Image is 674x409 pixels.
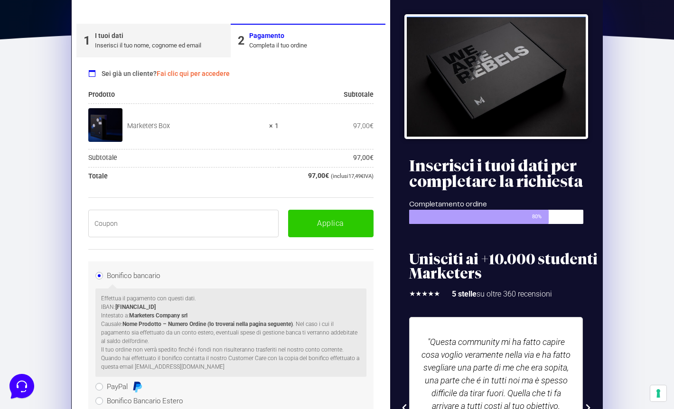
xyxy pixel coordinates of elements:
[62,85,140,93] span: Inizia una conversazione
[370,122,374,130] span: €
[66,305,124,326] button: Messaggi
[409,158,598,189] h2: Inserisci i tuoi dati per completare la richiesta
[122,321,293,327] strong: Nome Prodotto – Numero Ordine (lo troverai nella pagina seguente)
[231,24,385,57] a: 2PagamentoCompleta il tuo ordine
[101,354,361,371] p: Quando hai effettuato il bonifico contatta il nostro Customer Care con la copia del bonifico effe...
[107,382,143,391] label: PayPal
[361,173,364,179] span: €
[279,86,374,104] th: Subtotale
[434,288,440,299] i: ★
[124,305,182,326] button: Aiuto
[15,38,81,46] span: Le tue conversazioni
[88,149,279,167] th: Subtotale
[101,294,361,345] p: Effettua il pagamento con questi dati. IBAN: Intestato a: Causale: . Nel caso i cui il pagamento ...
[308,172,329,179] bdi: 97,00
[30,53,49,72] img: dark
[370,154,374,161] span: €
[249,31,307,41] div: Pagamento
[409,288,415,299] i: ★
[269,121,279,131] strong: × 1
[15,80,175,99] button: Inizia una conversazione
[115,304,156,310] strong: [FINANCIAL_ID]
[127,121,263,131] div: Marketers Box
[146,318,160,326] p: Aiuto
[348,173,364,179] span: 17,49
[15,118,74,125] span: Trova una risposta
[532,210,549,224] span: 80%
[325,172,329,179] span: €
[409,288,440,299] div: 5/5
[131,381,143,392] img: PayPal
[95,31,201,41] div: I tuoi dati
[428,288,434,299] i: ★
[288,210,374,237] button: Applica
[331,173,374,179] small: (inclusi IVA)
[88,167,279,186] th: Totale
[249,41,307,50] div: Completa il tuo ordine
[353,154,374,161] bdi: 97,00
[157,70,230,77] a: Fai clic qui per accedere
[88,86,279,104] th: Prodotto
[15,53,34,72] img: dark
[88,210,279,237] input: Coupon
[76,24,231,57] a: 1I tuoi datiInserisci il tuo nome, cognome ed email
[46,53,65,72] img: dark
[21,138,155,148] input: Cerca un articolo...
[238,32,244,50] div: 2
[650,385,666,401] button: Le tue preferenze relative al consenso per le tecnologie di tracciamento
[421,288,428,299] i: ★
[353,122,374,130] bdi: 97,00
[129,312,187,319] strong: Marketers Company srl
[107,397,183,405] label: Bonifico Bancario Estero
[101,118,175,125] a: Apri Centro Assistenza
[84,32,90,50] div: 1
[95,41,201,50] div: Inserisci il tuo nome, cognome ed email
[88,108,122,142] img: Marketers Box
[8,372,36,400] iframe: Customerly Messenger Launcher
[415,288,421,299] i: ★
[82,318,108,326] p: Messaggi
[107,271,160,280] label: Bonifico bancario
[88,62,374,82] div: Sei già un cliente?
[409,252,598,281] h2: Unisciti ai +10.000 studenti Marketers
[8,8,159,23] h2: Ciao da Marketers 👋
[409,201,487,208] span: Completamento ordine
[28,318,45,326] p: Home
[101,345,361,354] p: Il tuo ordine non verrà spedito finché i fondi non risulteranno trasferiti nel nostro conto corre...
[8,305,66,326] button: Home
